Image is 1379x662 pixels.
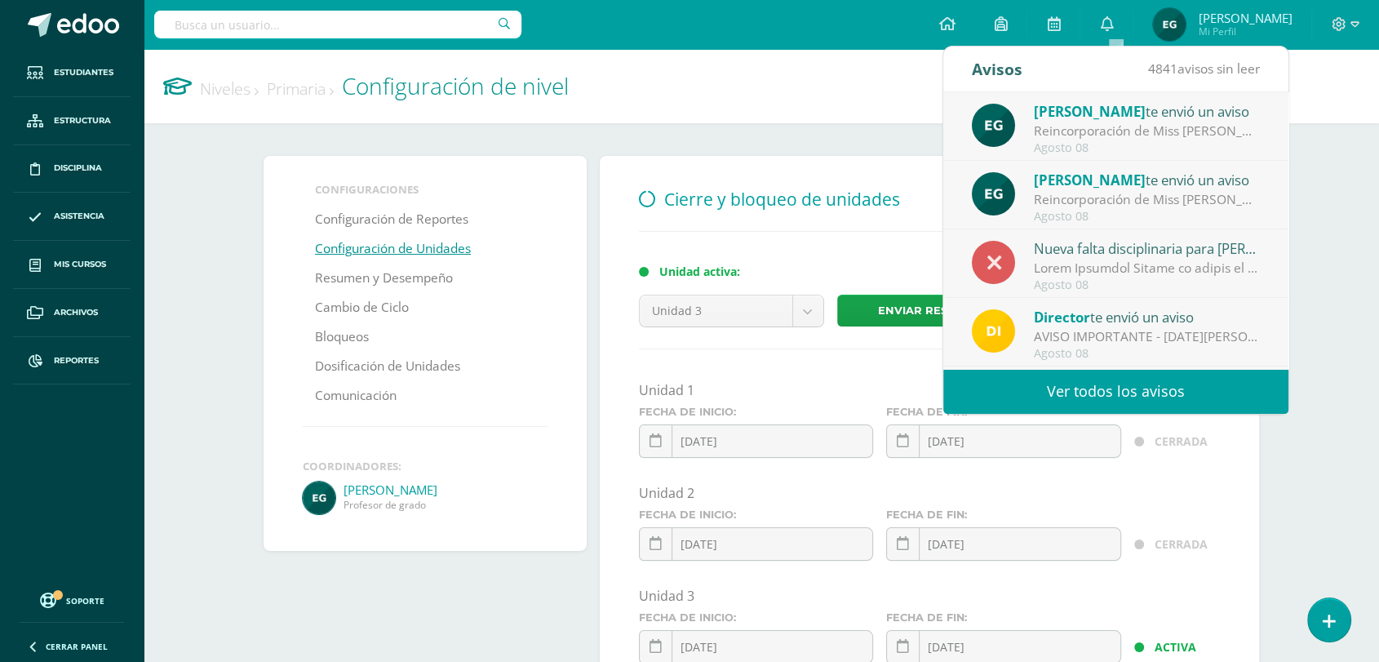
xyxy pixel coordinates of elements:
[46,641,108,652] span: Cerrar panel
[972,172,1015,215] img: c89f29540b4323524ac71080a709b5e3.png
[1153,8,1186,41] img: 4615313cb8110bcdf70a3d7bb033b77e.png
[640,295,823,327] a: Unidad 3
[344,498,548,512] span: Profesor de grado
[315,352,460,381] a: Dosificación de Unidades
[342,70,569,101] span: Configuración de nivel
[13,241,131,289] a: Mis cursos
[1034,102,1146,121] span: [PERSON_NAME]
[639,611,873,624] label: Fecha de inicio:
[66,595,104,606] span: Soporte
[303,459,548,473] div: Coordinadores:
[303,482,335,514] img: 4615313cb8110bcdf70a3d7bb033b77e.png
[1034,122,1261,140] div: Reincorporación de Miss Evelyn: Estimados Padres de Familia y Estudiantes: Espero que se encuentr...
[1155,527,1220,561] div: CERRADA
[315,293,409,322] a: Cambio de Ciclo
[640,425,872,457] input: ¿En qué fecha inicia la unidad?
[1034,169,1261,190] div: te envió un aviso
[659,264,1220,279] div: Unidad activa:
[1034,306,1261,327] div: te envió un aviso
[1034,347,1261,361] div: Agosto 08
[1034,171,1146,189] span: [PERSON_NAME]
[1034,259,1261,278] div: Lorem Ipsumdol Sitame co adipis el seddo eiusmodtempor 'Incididuntutla etdolorema ' al enimad Min...
[1198,24,1292,38] span: Mi Perfil
[13,49,131,97] a: Estudiantes
[344,482,548,498] a: [PERSON_NAME]
[639,484,1220,502] div: Unidad 2
[13,97,131,145] a: Estructura
[664,188,900,211] span: Cierre y bloqueo de unidades
[315,264,453,293] a: Resumen y Desempeño
[54,258,106,271] span: Mis cursos
[972,47,1022,91] div: Avisos
[1034,190,1261,209] div: Reincorporación de Miss Evelyn: Estimados Padres de Familia y Estudiantes: Espero que se encuentr...
[54,306,98,319] span: Archivos
[887,425,1120,457] input: ¿En qué fecha termina la unidad?
[1155,424,1220,458] div: CERRADA
[1034,210,1261,224] div: Agosto 08
[315,381,397,411] a: Comunicación
[1148,60,1177,78] span: 4841
[54,66,113,79] span: Estudiantes
[1034,141,1261,155] div: Agosto 08
[1034,100,1261,122] div: te envió un aviso
[972,104,1015,147] img: c89f29540b4323524ac71080a709b5e3.png
[837,295,1022,327] a: Enviar resumen
[886,611,1120,624] label: Fecha de fin:
[640,528,872,560] input: ¿En qué fecha inicia la unidad?
[154,11,521,38] input: Busca un usuario...
[1148,60,1260,78] span: avisos sin leer
[54,210,104,223] span: Asistencia
[54,354,99,367] span: Reportes
[13,337,131,385] a: Reportes
[315,322,369,352] a: Bloqueos
[1034,327,1261,346] div: AVISO IMPORTANTE - LUNES 11 DE AGOSTO: Estimados padres de familia y/o encargados: Les informamos...
[54,162,102,175] span: Disciplina
[639,381,1220,399] div: Unidad 1
[886,509,1120,521] label: Fecha de fin:
[315,205,468,234] a: Configuración de Reportes
[972,309,1015,353] img: f0b35651ae50ff9c693c4cbd3f40c4bb.png
[20,589,124,611] a: Soporte
[639,406,873,418] label: Fecha de inicio:
[13,193,131,241] a: Asistencia
[1034,308,1090,327] span: Director
[886,406,1120,418] label: Fecha de fin:
[639,587,1220,605] div: Unidad 3
[13,145,131,193] a: Disciplina
[267,78,334,100] a: Primaria
[54,114,111,127] span: Estructura
[13,289,131,337] a: Archivos
[315,234,471,264] a: Configuración de Unidades
[1034,238,1261,259] div: Nueva falta disciplinaria para [PERSON_NAME]
[943,369,1288,414] a: Ver todos los avisos
[1198,10,1292,26] span: [PERSON_NAME]
[887,528,1120,560] input: ¿En qué fecha termina la unidad?
[315,182,535,197] li: Configuraciones
[200,78,259,100] a: Niveles
[652,295,780,327] span: Unidad 3
[1034,278,1261,292] div: Agosto 08
[639,509,873,521] label: Fecha de inicio:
